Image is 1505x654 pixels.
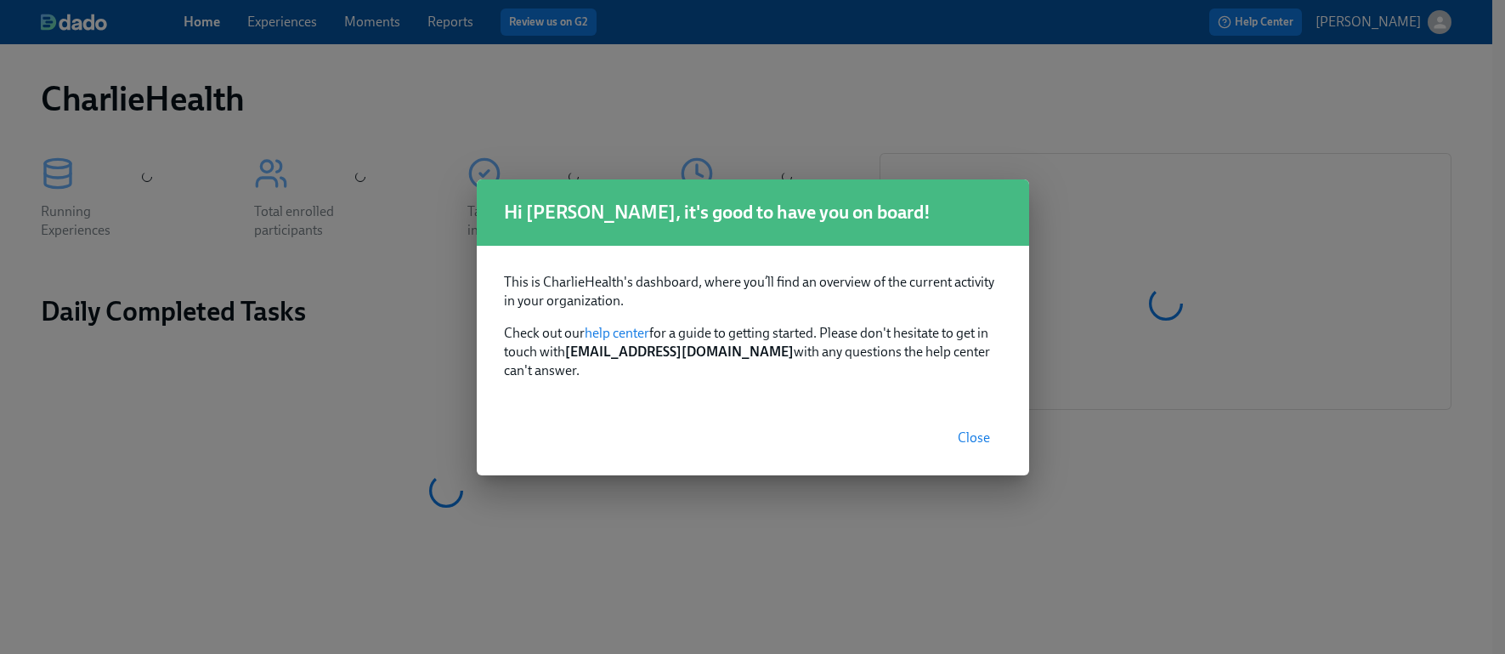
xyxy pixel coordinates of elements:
[477,246,1029,401] div: Check out our for a guide to getting started. Please don't hesitate to get in touch with with any...
[565,344,794,360] strong: [EMAIL_ADDRESS][DOMAIN_NAME]
[504,273,1002,310] p: This is CharlieHealth's dashboard, where you’ll find an overview of the current activity in your ...
[946,421,1002,455] button: Close
[504,200,1002,225] h1: Hi [PERSON_NAME], it's good to have you on board!
[585,325,649,341] a: help center
[958,429,990,446] span: Close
